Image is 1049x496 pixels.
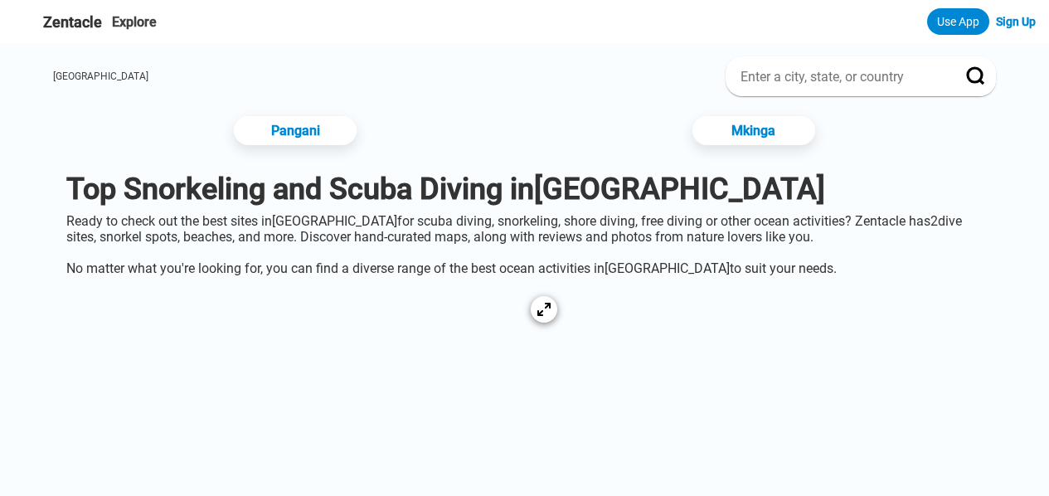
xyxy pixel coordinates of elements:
a: Sign Up [996,15,1036,28]
a: Explore [112,14,157,30]
h1: Top Snorkeling and Scuba Diving in [GEOGRAPHIC_DATA] [66,172,983,207]
div: Ready to check out the best sites in [GEOGRAPHIC_DATA] for scuba diving, snorkeling, shore diving... [53,213,996,276]
a: [GEOGRAPHIC_DATA] [53,71,148,82]
a: Zentacle logoZentacle [13,8,102,35]
input: Enter a city, state, or country [739,68,943,85]
img: Zentacle logo [13,8,40,35]
a: Pangani [234,116,357,145]
a: Mkinga [692,116,815,145]
span: Zentacle [43,13,102,31]
a: Use App [927,8,989,35]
